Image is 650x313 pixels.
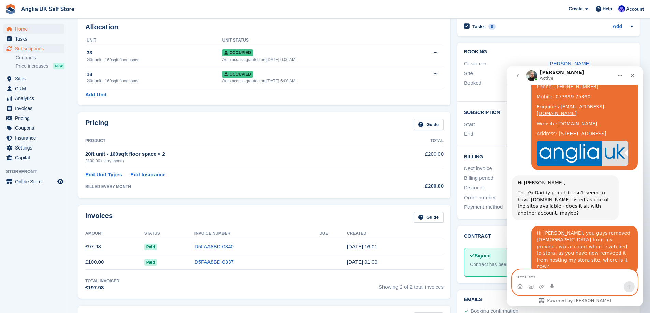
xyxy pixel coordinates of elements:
[3,123,64,133] a: menu
[376,136,444,146] th: Total
[15,24,56,34] span: Home
[15,44,56,53] span: Subscriptions
[85,254,144,270] td: £100.00
[549,61,591,66] a: [PERSON_NAME]
[6,168,68,175] span: Storefront
[53,63,64,69] div: NEW
[15,153,56,162] span: Capital
[464,184,548,192] div: Discount
[222,78,407,84] div: Auto access granted on [DATE] 6:00 AM
[3,84,64,93] a: menu
[85,158,376,164] div: £100.00 every month
[3,143,64,153] a: menu
[85,228,144,239] th: Amount
[85,23,444,31] h2: Allocation
[464,203,548,211] div: Payment method
[507,66,643,306] iframe: To enrich screen reader interactions, please activate Accessibility in Grammarly extension settings
[15,143,56,153] span: Settings
[87,78,222,84] div: 20ft unit - 160sqft floor space
[15,74,56,83] span: Sites
[16,63,48,69] span: Price increases
[144,259,157,266] span: Paid
[85,278,119,284] div: Total Invoiced
[15,84,56,93] span: CRM
[347,259,377,265] time: 2025-08-27 00:00:33 UTC
[194,228,319,239] th: Invoice Number
[464,121,548,128] div: Start
[222,35,407,46] th: Unit Status
[85,119,109,130] h2: Pricing
[85,136,376,146] th: Product
[3,133,64,143] a: menu
[3,153,64,162] a: menu
[15,123,56,133] span: Coupons
[15,94,56,103] span: Analytics
[194,244,234,249] a: D5FAA8BD-0340
[3,44,64,53] a: menu
[87,71,222,78] div: 18
[470,252,627,260] div: Signed
[347,244,377,249] time: 2025-08-27 15:01:23 UTC
[626,6,644,13] span: Account
[130,171,165,179] a: Edit Insurance
[464,165,548,172] div: Next invoice
[15,177,56,186] span: Online Store
[144,228,194,239] th: Status
[87,49,222,57] div: 33
[464,69,548,77] div: Site
[87,57,222,63] div: 20ft unit - 160sqft floor space
[618,5,625,12] img: Lewis Scotney
[15,104,56,113] span: Invoices
[144,244,157,250] span: Paid
[56,177,64,186] a: Preview store
[464,79,548,94] div: Booked
[472,24,486,30] h2: Tasks
[85,212,113,223] h2: Invoices
[18,3,77,15] a: Anglia UK Self Store
[222,71,253,78] span: Occupied
[85,171,122,179] a: Edit Unit Types
[464,174,548,182] div: Billing period
[3,24,64,34] a: menu
[414,212,444,223] a: Guide
[464,153,633,160] h2: Billing
[488,24,496,30] div: 0
[464,109,633,115] h2: Subscription
[3,34,64,44] a: menu
[464,194,548,202] div: Order number
[569,5,582,12] span: Create
[85,184,376,190] div: BILLED EVERY MONTH
[222,49,253,56] span: Occupied
[16,54,64,61] a: Contracts
[319,228,347,239] th: Due
[15,113,56,123] span: Pricing
[15,34,56,44] span: Tasks
[194,259,234,265] a: D5FAA8BD-0337
[414,119,444,130] a: Guide
[5,4,16,14] img: stora-icon-8386f47178a22dfd0bd8f6a31ec36ba5ce8667c1dd55bd0f319d3a0aa187defe.svg
[222,57,407,63] div: Auto access granted on [DATE] 6:00 AM
[3,104,64,113] a: menu
[3,74,64,83] a: menu
[3,94,64,103] a: menu
[3,113,64,123] a: menu
[613,23,622,31] a: Add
